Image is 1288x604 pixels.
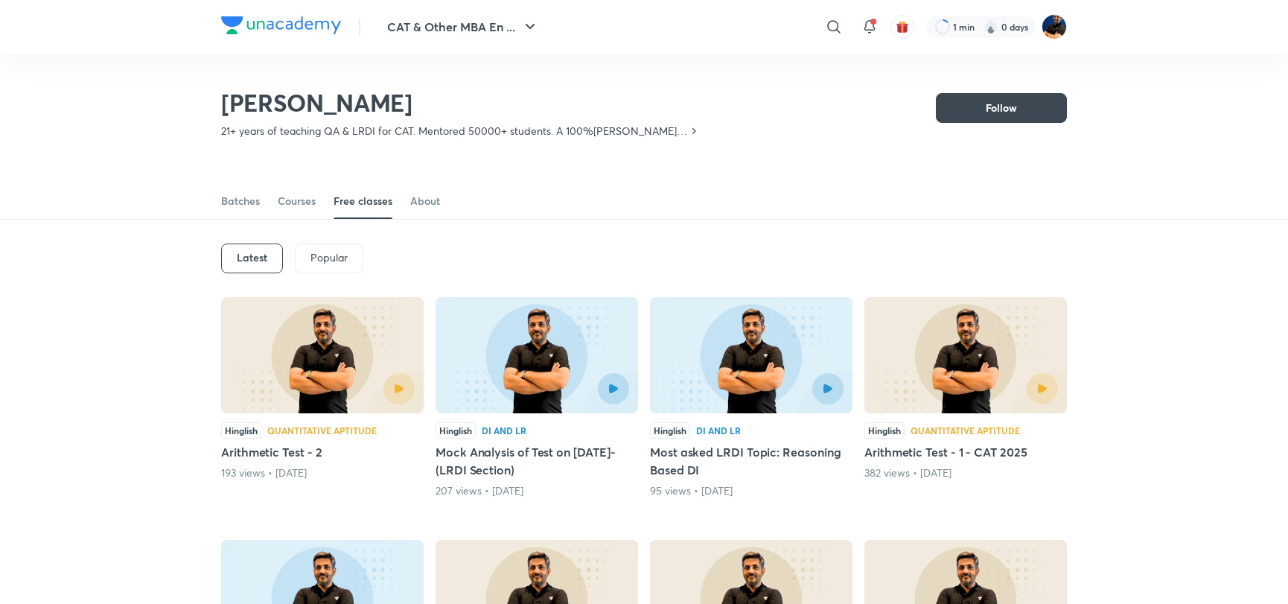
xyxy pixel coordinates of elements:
[221,465,424,480] div: 193 views • 22 days ago
[983,19,998,34] img: streak
[436,483,638,498] div: 207 views • 27 days ago
[650,443,852,479] h5: Most asked LRDI Topic: Reasoning Based DI
[864,443,1067,461] h5: Arithmetic Test - 1 - CAT 2025
[221,16,341,38] a: Company Logo
[410,194,440,209] div: About
[890,15,914,39] button: avatar
[896,20,909,34] img: avatar
[378,12,548,42] button: CAT & Other MBA En ...
[221,422,261,439] div: Hinglish
[436,443,638,479] h5: Mock Analysis of Test on [DATE]- (LRDI Section)
[650,422,690,439] div: Hinglish
[278,183,316,219] a: Courses
[986,101,1017,115] span: Follow
[650,297,852,498] div: Most asked LRDI Topic: Reasoning Based DI
[278,194,316,209] div: Courses
[864,297,1067,498] div: Arithmetic Test - 1 - CAT 2025
[864,422,905,439] div: Hinglish
[221,297,424,498] div: Arithmetic Test - 2
[221,88,700,118] h2: [PERSON_NAME]
[221,443,424,461] h5: Arithmetic Test - 2
[334,194,392,209] div: Free classes
[436,422,476,439] div: Hinglish
[436,297,638,498] div: Mock Analysis of Test on 07.09.2025- (LRDI Section)
[936,93,1067,123] button: Follow
[696,426,741,435] div: DI and LR
[1042,14,1067,39] img: Saral Nashier
[221,183,260,219] a: Batches
[267,426,377,435] div: Quantitative Aptitude
[864,465,1067,480] div: 382 views • 1 month ago
[237,252,267,264] h6: Latest
[221,124,688,139] p: 21+ years of teaching QA & LRDI for CAT. Mentored 50000+ students. A 100%[PERSON_NAME] in QA as w...
[221,16,341,34] img: Company Logo
[911,426,1020,435] div: Quantitative Aptitude
[410,183,440,219] a: About
[650,483,852,498] div: 95 views • 1 month ago
[310,252,348,264] p: Popular
[482,426,526,435] div: DI and LR
[1155,546,1272,588] iframe: Help widget launcher
[221,194,260,209] div: Batches
[334,183,392,219] a: Free classes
